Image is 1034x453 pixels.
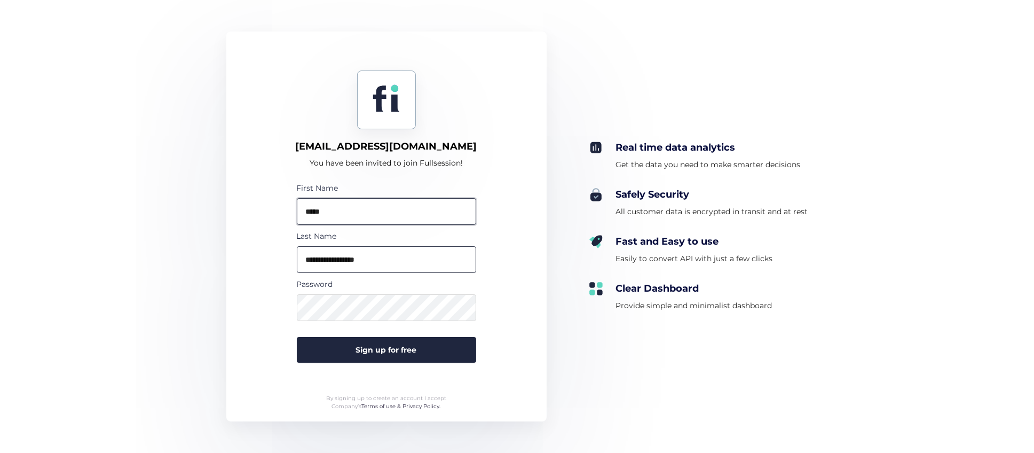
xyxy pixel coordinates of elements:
div: Get the data you need to make smarter decisions [616,158,801,171]
div: Fast and Easy to use [616,235,773,248]
button: Sign up for free [297,337,476,363]
a: Terms of use & Privacy Policy. [362,403,441,410]
span: Sign up for free [356,344,417,356]
div: Provide simple and minimalist dashboard [616,299,772,312]
div: Last Name [297,230,476,242]
div: By signing up to create an account I accept Company’s [317,394,455,411]
div: You have been invited to join Fullsession! [310,157,463,169]
div: Password [297,278,476,290]
div: [EMAIL_ADDRESS][DOMAIN_NAME] [296,140,477,153]
div: All customer data is encrypted in transit and at rest [616,205,808,218]
div: Easily to convert API with just a few clicks [616,252,773,265]
div: Clear Dashboard [616,282,772,295]
div: First Name [297,182,476,194]
div: Safely Security [616,188,808,201]
div: Real time data analytics [616,141,801,154]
